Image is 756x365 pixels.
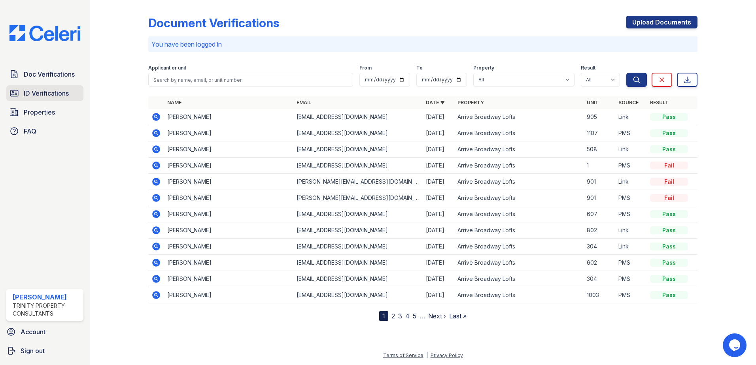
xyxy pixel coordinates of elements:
td: [PERSON_NAME] [164,206,293,222]
td: [PERSON_NAME] [164,222,293,239]
td: Arrive Broadway Lofts [454,158,584,174]
td: 901 [584,174,615,190]
td: Link [615,109,647,125]
div: Pass [650,291,688,299]
td: Link [615,239,647,255]
td: [PERSON_NAME][EMAIL_ADDRESS][DOMAIN_NAME] [293,190,423,206]
a: Email [297,100,311,105]
td: Arrive Broadway Lofts [454,287,584,303]
label: Result [581,65,595,71]
td: 1 [584,158,615,174]
span: Properties [24,107,55,117]
td: 607 [584,206,615,222]
td: [PERSON_NAME] [164,287,293,303]
a: Last » [449,312,467,320]
td: [EMAIL_ADDRESS][DOMAIN_NAME] [293,206,423,222]
div: Pass [650,243,688,250]
td: [PERSON_NAME] [164,255,293,271]
div: Trinity Property Consultants [13,302,80,318]
a: Properties [6,104,83,120]
td: PMS [615,206,647,222]
td: [DATE] [423,271,454,287]
td: [EMAIL_ADDRESS][DOMAIN_NAME] [293,109,423,125]
span: ID Verifications [24,88,69,98]
td: Arrive Broadway Lofts [454,271,584,287]
td: [PERSON_NAME] [164,141,293,158]
td: [EMAIL_ADDRESS][DOMAIN_NAME] [293,271,423,287]
td: 304 [584,271,615,287]
td: [EMAIL_ADDRESS][DOMAIN_NAME] [293,287,423,303]
td: Arrive Broadway Lofts [454,239,584,255]
td: [PERSON_NAME] [164,190,293,206]
span: FAQ [24,126,36,136]
a: Privacy Policy [431,352,463,358]
a: 2 [391,312,395,320]
td: [DATE] [423,174,454,190]
a: ID Verifications [6,85,83,101]
a: Doc Verifications [6,66,83,82]
td: PMS [615,287,647,303]
td: [DATE] [423,206,454,222]
a: Next › [428,312,446,320]
div: Fail [650,194,688,202]
a: FAQ [6,123,83,139]
div: Pass [650,129,688,137]
td: [PERSON_NAME] [164,239,293,255]
td: PMS [615,190,647,206]
a: Date ▼ [426,100,445,105]
p: You have been logged in [151,40,694,49]
div: Fail [650,178,688,186]
a: Unit [587,100,599,105]
td: Link [615,174,647,190]
td: Arrive Broadway Lofts [454,141,584,158]
td: Arrive Broadway Lofts [454,222,584,239]
div: Pass [650,210,688,218]
div: Fail [650,162,688,169]
td: Arrive Broadway Lofts [454,125,584,141]
td: Link [615,141,647,158]
td: PMS [615,255,647,271]
td: 901 [584,190,615,206]
td: [DATE] [423,158,454,174]
td: 508 [584,141,615,158]
td: [EMAIL_ADDRESS][DOMAIN_NAME] [293,158,423,174]
img: CE_Logo_Blue-a8612792a0a2168367f1c8372b55b34899dd931a85d93a1a3d3e32e68fde9ad4.png [3,25,87,41]
div: Pass [650,259,688,267]
td: [DATE] [423,222,454,239]
td: [DATE] [423,190,454,206]
span: Sign out [21,346,45,356]
a: Account [3,324,87,340]
td: [PERSON_NAME] [164,109,293,125]
td: [DATE] [423,109,454,125]
label: To [416,65,423,71]
td: [EMAIL_ADDRESS][DOMAIN_NAME] [293,222,423,239]
td: 304 [584,239,615,255]
td: [DATE] [423,287,454,303]
td: Link [615,222,647,239]
td: PMS [615,158,647,174]
div: Pass [650,226,688,234]
td: [EMAIL_ADDRESS][DOMAIN_NAME] [293,255,423,271]
a: Name [167,100,181,105]
div: [PERSON_NAME] [13,292,80,302]
td: Arrive Broadway Lofts [454,190,584,206]
td: [PERSON_NAME][EMAIL_ADDRESS][DOMAIN_NAME] [293,174,423,190]
a: 5 [413,312,416,320]
span: Doc Verifications [24,70,75,79]
a: Property [457,100,484,105]
span: Account [21,327,45,337]
td: Arrive Broadway Lofts [454,109,584,125]
td: 802 [584,222,615,239]
label: From [359,65,372,71]
td: [DATE] [423,125,454,141]
input: Search by name, email, or unit number [148,73,353,87]
td: [PERSON_NAME] [164,271,293,287]
iframe: chat widget [723,333,748,357]
td: Arrive Broadway Lofts [454,206,584,222]
td: PMS [615,125,647,141]
td: [DATE] [423,141,454,158]
td: 602 [584,255,615,271]
div: 1 [379,311,388,321]
div: Pass [650,275,688,283]
div: Pass [650,113,688,121]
